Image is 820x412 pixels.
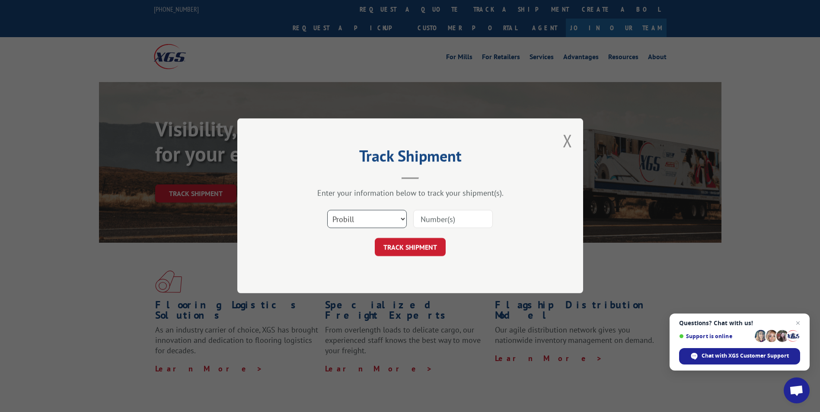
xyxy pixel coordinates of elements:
span: Chat with XGS Customer Support [702,352,789,360]
span: Support is online [679,333,752,339]
h2: Track Shipment [281,150,540,166]
span: Questions? Chat with us! [679,320,800,326]
div: Open chat [784,377,810,403]
span: Close chat [793,318,803,328]
button: TRACK SHIPMENT [375,238,446,257]
div: Enter your information below to track your shipment(s). [281,188,540,198]
div: Chat with XGS Customer Support [679,348,800,364]
button: Close modal [563,129,572,152]
input: Number(s) [413,210,493,228]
